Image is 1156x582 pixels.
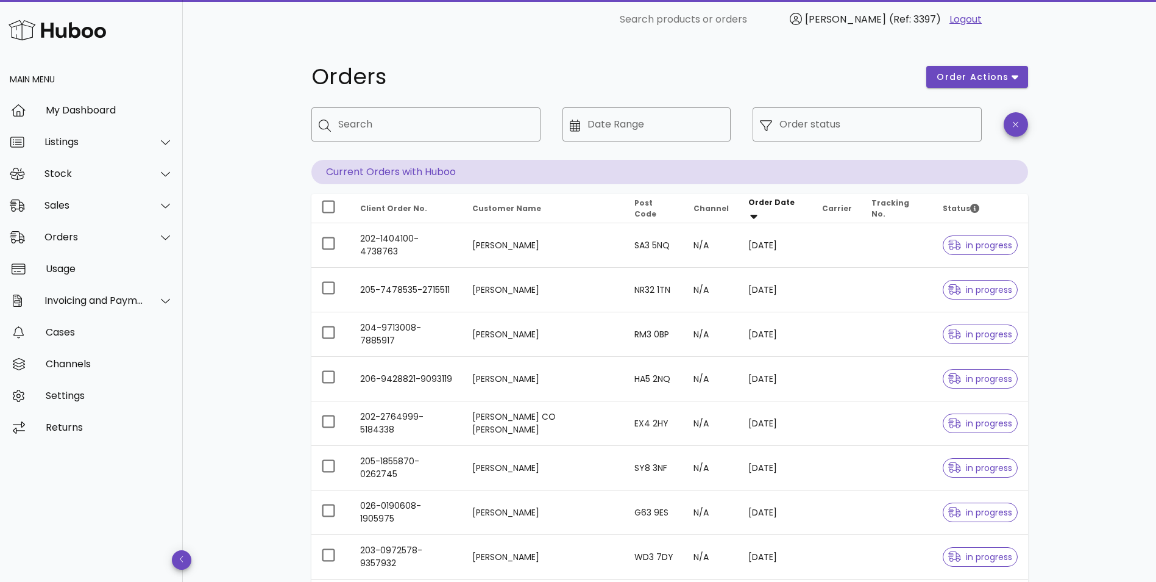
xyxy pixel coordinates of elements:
td: [DATE] [739,312,812,357]
td: [DATE] [739,490,812,535]
div: Settings [46,390,173,401]
div: Cases [46,326,173,338]
td: N/A [684,535,739,580]
td: 205-7478535-2715511 [350,268,463,312]
span: Order Date [748,197,795,207]
td: 202-1404100-4738763 [350,223,463,268]
td: [PERSON_NAME] [463,490,625,535]
span: order actions [936,71,1009,84]
td: 202-2764999-5184338 [350,401,463,446]
td: [PERSON_NAME] [463,312,625,357]
span: in progress [948,241,1013,250]
td: G63 9ES [625,490,684,535]
th: Carrier [812,194,862,223]
td: [DATE] [739,446,812,490]
td: [PERSON_NAME] [463,268,625,312]
td: RM3 0BP [625,312,684,357]
div: Invoicing and Payments [44,295,144,306]
span: Carrier [822,203,852,214]
td: [PERSON_NAME] CO [PERSON_NAME] [463,401,625,446]
td: SY8 3NF [625,446,684,490]
td: [PERSON_NAME] [463,446,625,490]
span: in progress [948,464,1013,472]
th: Channel [684,194,739,223]
td: [DATE] [739,223,812,268]
span: Status [943,203,979,214]
td: [PERSON_NAME] [463,535,625,580]
td: HA5 2NQ [625,357,684,401]
td: NR32 1TN [625,268,684,312]
h1: Orders [311,66,912,88]
div: My Dashboard [46,104,173,116]
span: in progress [948,553,1013,561]
th: Order Date: Sorted descending. Activate to remove sorting. [739,194,812,223]
td: 205-1855870-0262745 [350,446,463,490]
span: in progress [948,508,1013,517]
td: N/A [684,268,739,312]
span: Post Code [634,198,656,219]
td: [PERSON_NAME] [463,357,625,401]
span: Tracking No. [871,198,909,219]
th: Client Order No. [350,194,463,223]
img: Huboo Logo [9,17,106,43]
a: Logout [949,12,982,27]
th: Status [933,194,1028,223]
td: [DATE] [739,535,812,580]
td: N/A [684,357,739,401]
td: [DATE] [739,268,812,312]
td: N/A [684,446,739,490]
div: Returns [46,422,173,433]
td: 206-9428821-9093119 [350,357,463,401]
td: 204-9713008-7885917 [350,312,463,357]
span: Customer Name [472,203,541,214]
td: 203-0972578-9357932 [350,535,463,580]
td: N/A [684,401,739,446]
td: WD3 7DY [625,535,684,580]
div: Stock [44,168,144,179]
td: N/A [684,312,739,357]
span: in progress [948,286,1013,294]
td: [DATE] [739,401,812,446]
div: Usage [46,263,173,275]
td: 026-0190608-1905975 [350,490,463,535]
td: N/A [684,490,739,535]
div: Listings [44,136,144,148]
button: order actions [926,66,1027,88]
th: Customer Name [463,194,625,223]
th: Post Code [625,194,684,223]
p: Current Orders with Huboo [311,160,1028,184]
span: [PERSON_NAME] [805,12,886,26]
td: SA3 5NQ [625,223,684,268]
div: Orders [44,231,144,243]
span: Client Order No. [360,203,427,214]
div: Channels [46,358,173,370]
div: Sales [44,199,144,211]
span: in progress [948,419,1013,428]
td: EX4 2HY [625,401,684,446]
span: in progress [948,330,1013,339]
td: [DATE] [739,357,812,401]
span: Channel [693,203,729,214]
td: N/A [684,223,739,268]
span: (Ref: 3397) [889,12,941,26]
td: [PERSON_NAME] [463,223,625,268]
th: Tracking No. [862,194,933,223]
span: in progress [948,375,1013,383]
